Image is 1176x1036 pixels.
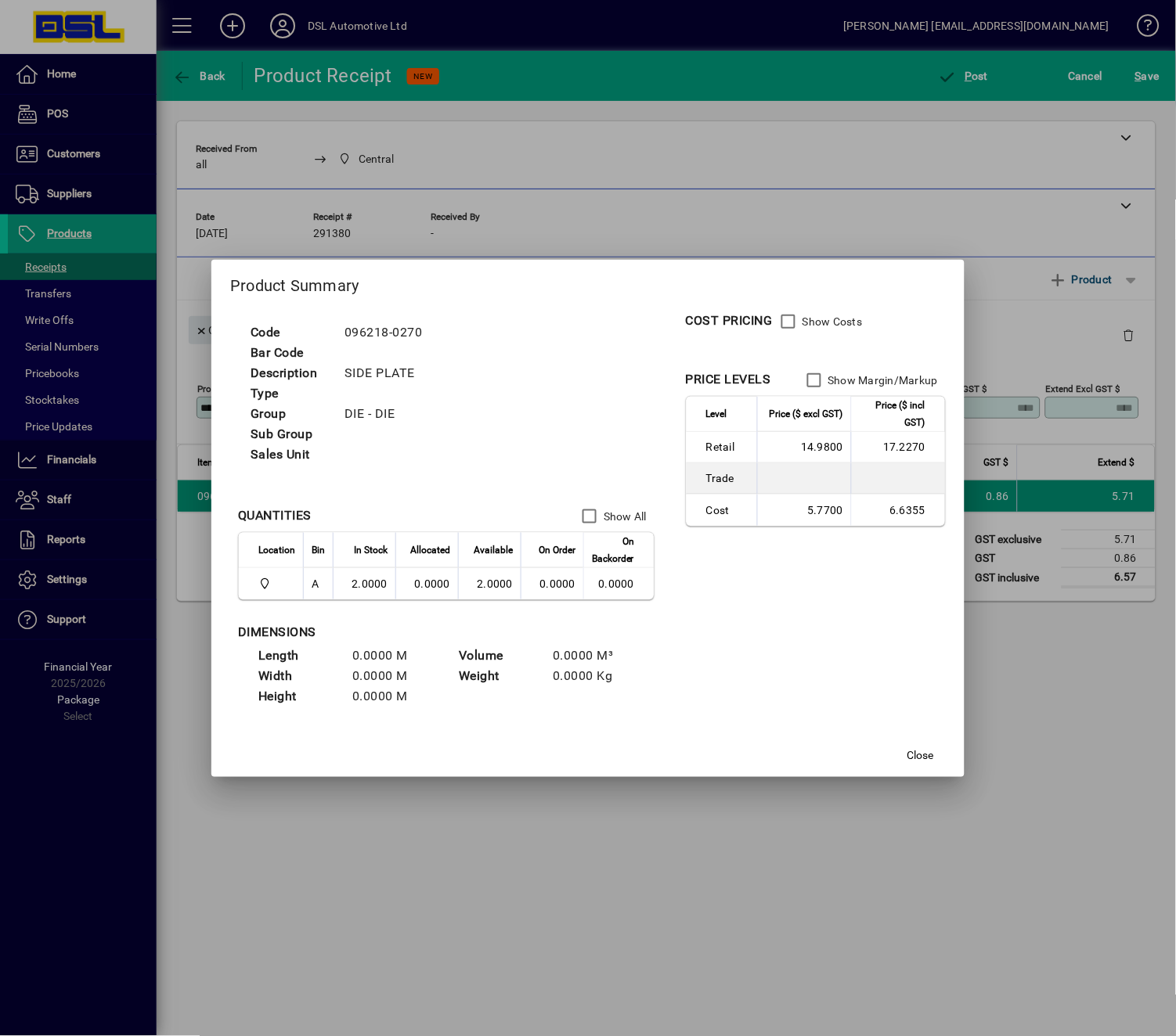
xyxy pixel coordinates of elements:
[451,667,545,687] td: Weight
[238,624,629,642] div: DIMENSIONS
[896,743,946,771] button: Close
[474,541,513,559] span: Available
[706,439,749,455] span: Retail
[706,470,749,486] span: Trade
[799,314,863,329] label: Show Costs
[243,404,337,424] td: Group
[345,687,438,707] td: 0.0000 M
[258,541,295,559] span: Location
[395,568,458,599] td: 0.0000
[706,502,749,518] span: Cost
[545,667,639,687] td: 0.0000 Kg
[345,646,438,667] td: 0.0000 M
[757,495,851,526] td: 5.7700
[312,541,325,559] span: Bin
[243,424,337,444] td: Sub Group
[825,372,939,388] label: Show Margin/Markup
[243,322,337,343] td: Code
[251,667,345,687] td: Width
[686,311,773,330] div: COST PRICING
[354,541,388,559] span: In Stock
[410,541,450,559] span: Allocated
[545,646,639,667] td: 0.0000 M³
[458,568,521,599] td: 2.0000
[243,363,337,383] td: Description
[686,370,771,389] div: PRICE LEVELS
[757,432,851,463] td: 14.9800
[303,568,333,599] td: A
[601,509,647,524] label: Show All
[451,646,545,667] td: Volume
[706,405,727,423] span: Level
[243,383,337,404] td: Type
[770,405,843,423] span: Price ($ excl GST)
[583,568,654,599] td: 0.0000
[337,363,442,383] td: SIDE PLATE
[243,343,337,363] td: Bar Code
[851,495,945,526] td: 6.6355
[211,260,965,305] h2: Product Summary
[592,533,634,567] span: On Backorder
[337,404,442,424] td: DIE - DIE
[337,322,442,343] td: 096218-0270
[540,577,576,590] span: 0.0000
[243,444,337,465] td: Sales Unit
[851,432,945,463] td: 17.2270
[251,687,345,707] td: Height
[333,568,395,599] td: 2.0000
[251,646,345,667] td: Length
[907,748,934,764] span: Close
[539,541,575,559] span: On Order
[345,667,438,687] td: 0.0000 M
[238,506,312,525] div: QUANTITIES
[860,397,925,431] span: Price ($ incl GST)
